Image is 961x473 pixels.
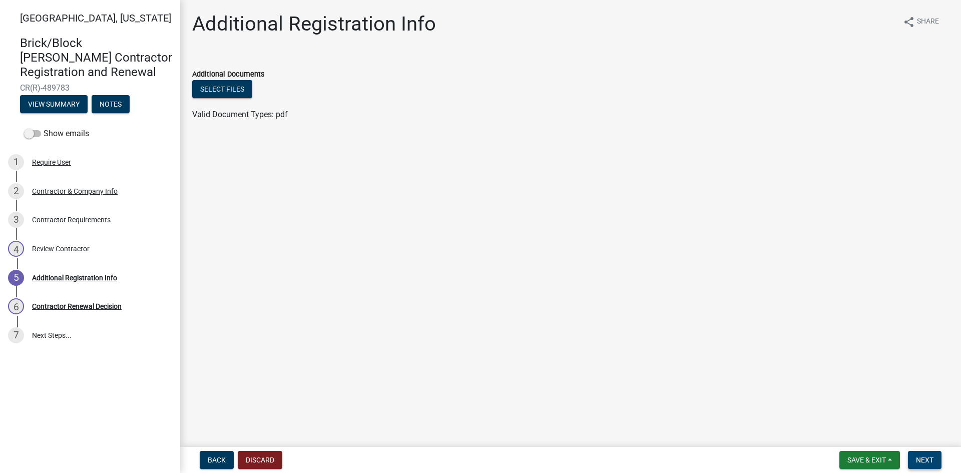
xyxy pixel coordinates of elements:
[20,95,88,113] button: View Summary
[32,188,118,195] div: Contractor & Company Info
[32,245,90,252] div: Review Contractor
[8,183,24,199] div: 2
[908,451,941,469] button: Next
[916,456,933,464] span: Next
[8,298,24,314] div: 6
[192,71,264,78] label: Additional Documents
[847,456,886,464] span: Save & Exit
[200,451,234,469] button: Back
[192,110,288,119] span: Valid Document Types: pdf
[903,16,915,28] i: share
[32,159,71,166] div: Require User
[839,451,900,469] button: Save & Exit
[238,451,282,469] button: Discard
[32,274,117,281] div: Additional Registration Info
[20,101,88,109] wm-modal-confirm: Summary
[92,95,130,113] button: Notes
[8,154,24,170] div: 1
[92,101,130,109] wm-modal-confirm: Notes
[20,12,171,24] span: [GEOGRAPHIC_DATA], [US_STATE]
[32,303,122,310] div: Contractor Renewal Decision
[208,456,226,464] span: Back
[8,327,24,343] div: 7
[917,16,939,28] span: Share
[20,36,172,79] h4: Brick/Block [PERSON_NAME] Contractor Registration and Renewal
[20,83,160,93] span: CR(R)-489783
[8,270,24,286] div: 5
[192,12,436,36] h1: Additional Registration Info
[32,216,111,223] div: Contractor Requirements
[192,80,252,98] button: Select files
[895,12,947,32] button: shareShare
[8,241,24,257] div: 4
[8,212,24,228] div: 3
[24,128,89,140] label: Show emails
